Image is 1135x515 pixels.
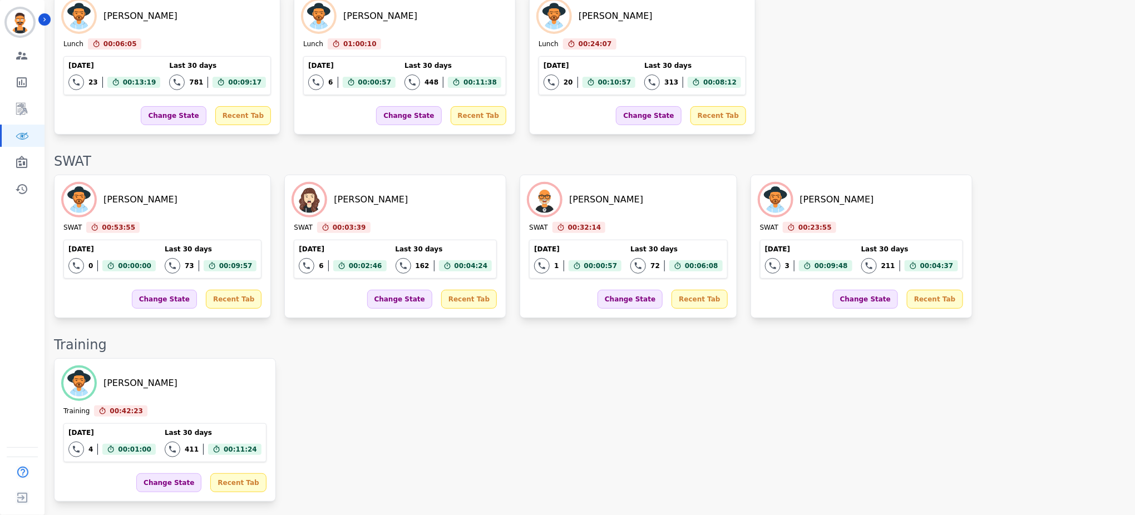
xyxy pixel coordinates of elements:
[343,9,417,23] div: [PERSON_NAME]
[54,336,1124,354] div: Training
[123,77,156,88] span: 00:13:19
[529,184,560,215] img: Avatar
[451,106,506,125] div: Recent Tab
[616,106,681,125] div: Change State
[584,260,618,271] span: 00:00:57
[136,473,201,492] div: Change State
[539,1,570,32] img: Avatar
[564,78,573,87] div: 20
[630,245,722,254] div: Last 30 days
[396,245,492,254] div: Last 30 days
[141,106,206,125] div: Change State
[63,223,82,233] div: SWAT
[539,39,559,49] div: Lunch
[319,261,323,270] div: 6
[798,222,832,233] span: 00:23:55
[920,260,954,271] span: 00:04:37
[358,77,392,88] span: 00:00:57
[760,184,791,215] img: Avatar
[881,261,895,270] div: 211
[169,61,266,70] div: Last 30 days
[569,193,643,206] div: [PERSON_NAME]
[210,473,266,492] div: Recent Tab
[425,78,438,87] div: 448
[54,152,1124,170] div: SWAT
[165,245,256,254] div: Last 30 days
[63,184,95,215] img: Avatar
[63,1,95,32] img: Avatar
[404,61,501,70] div: Last 30 days
[650,261,660,270] div: 72
[63,407,90,417] div: Training
[367,290,432,309] div: Change State
[88,261,93,270] div: 0
[185,445,199,454] div: 411
[455,260,488,271] span: 00:04:24
[554,261,559,270] div: 1
[579,9,653,23] div: [PERSON_NAME]
[685,260,718,271] span: 00:06:08
[690,106,746,125] div: Recent Tab
[529,223,547,233] div: SWAT
[334,193,408,206] div: [PERSON_NAME]
[376,106,441,125] div: Change State
[598,290,663,309] div: Change State
[103,38,137,49] span: 00:06:05
[703,77,737,88] span: 00:08:12
[294,184,325,215] img: Avatar
[534,245,621,254] div: [DATE]
[308,61,396,70] div: [DATE]
[215,106,271,125] div: Recent Tab
[416,261,430,270] div: 162
[103,9,177,23] div: [PERSON_NAME]
[7,9,33,36] img: Bordered avatar
[544,61,635,70] div: [DATE]
[294,223,312,233] div: SWAT
[228,77,261,88] span: 00:09:17
[765,245,852,254] div: [DATE]
[463,77,497,88] span: 00:11:38
[785,261,789,270] div: 3
[185,261,194,270] div: 73
[907,290,963,309] div: Recent Tab
[644,61,741,70] div: Last 30 days
[165,428,261,437] div: Last 30 days
[68,428,156,437] div: [DATE]
[760,223,778,233] div: SWAT
[206,290,261,309] div: Recent Tab
[568,222,601,233] span: 00:32:14
[861,245,958,254] div: Last 30 days
[815,260,848,271] span: 00:09:48
[579,38,612,49] span: 00:24:07
[219,260,253,271] span: 00:09:57
[303,1,334,32] img: Avatar
[88,78,98,87] div: 23
[88,445,93,454] div: 4
[598,77,631,88] span: 00:10:57
[132,290,197,309] div: Change State
[800,193,874,206] div: [PERSON_NAME]
[103,377,177,390] div: [PERSON_NAME]
[833,290,898,309] div: Change State
[118,260,151,271] span: 00:00:00
[224,444,257,455] span: 00:11:24
[102,222,135,233] span: 00:53:55
[63,368,95,399] img: Avatar
[664,78,678,87] div: 313
[328,78,333,87] div: 6
[110,405,143,417] span: 00:42:23
[333,222,366,233] span: 00:03:39
[118,444,151,455] span: 00:01:00
[68,245,156,254] div: [DATE]
[303,39,323,49] div: Lunch
[672,290,727,309] div: Recent Tab
[349,260,382,271] span: 00:02:46
[103,193,177,206] div: [PERSON_NAME]
[299,245,386,254] div: [DATE]
[343,38,377,49] span: 01:00:10
[441,290,497,309] div: Recent Tab
[189,78,203,87] div: 781
[63,39,83,49] div: Lunch
[68,61,160,70] div: [DATE]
